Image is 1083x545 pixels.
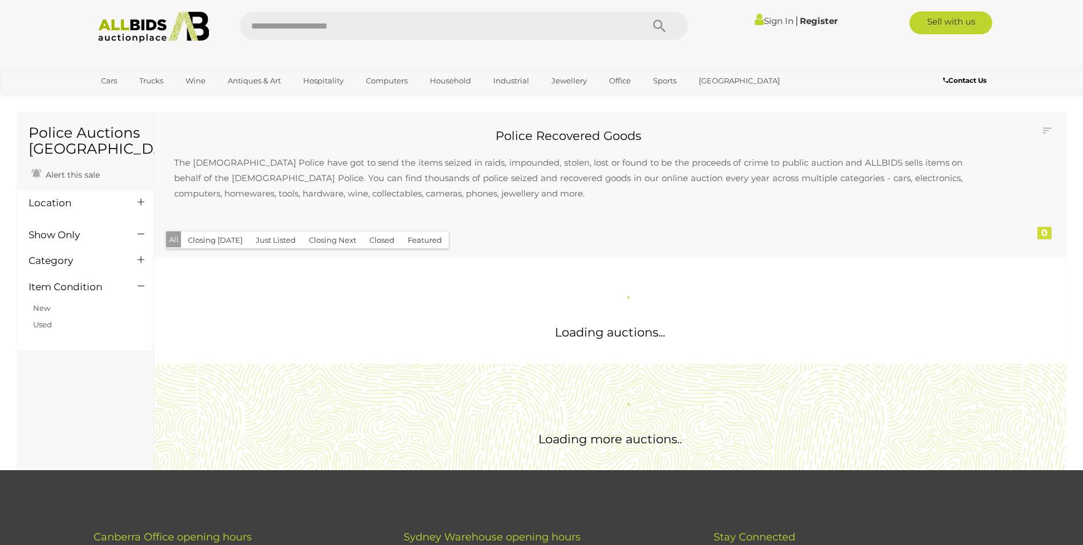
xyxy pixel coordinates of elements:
a: Jewellery [544,71,594,90]
span: | [795,14,798,27]
a: New [33,303,50,312]
button: Search [631,11,688,40]
button: Featured [401,231,449,249]
span: Loading more auctions.. [538,432,682,446]
a: Office [602,71,638,90]
button: All [166,231,182,248]
h4: Show Only [29,230,120,241]
h2: Police Recovered Goods [163,129,974,142]
a: Antiques & Art [220,71,288,90]
p: The [DEMOGRAPHIC_DATA] Police have got to send the items seized in raids, impounded, stolen, lost... [163,143,974,213]
h1: Police Auctions [GEOGRAPHIC_DATA] [29,125,142,157]
span: Loading auctions... [555,325,665,339]
a: Hospitality [296,71,351,90]
img: Allbids.com.au [92,11,216,43]
h4: Location [29,198,120,209]
span: Canberra Office opening hours [94,531,252,543]
span: Sydney Warehouse opening hours [404,531,581,543]
a: [GEOGRAPHIC_DATA] [691,71,787,90]
button: Closing [DATE] [181,231,249,249]
span: Alert this sale [43,170,100,180]
a: Alert this sale [29,165,103,182]
a: Trucks [132,71,171,90]
a: Register [800,15,838,26]
span: Stay Connected [714,531,795,543]
div: 0 [1037,227,1052,239]
a: Household [422,71,478,90]
button: Just Listed [249,231,303,249]
b: Contact Us [943,76,987,85]
button: Closed [363,231,401,249]
button: Closing Next [302,231,363,249]
a: Industrial [486,71,537,90]
a: Cars [94,71,124,90]
a: Wine [178,71,213,90]
h4: Category [29,255,120,266]
a: Sign In [755,15,794,26]
h4: Item Condition [29,282,120,292]
a: Sports [646,71,684,90]
a: Sell with us [909,11,992,34]
a: Contact Us [943,74,989,87]
a: Used [33,320,52,329]
a: Computers [359,71,415,90]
